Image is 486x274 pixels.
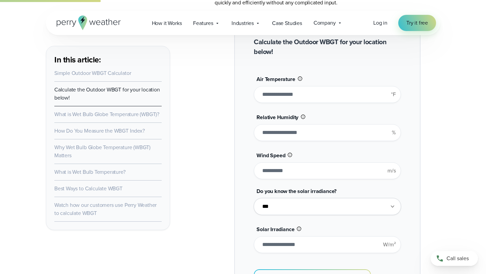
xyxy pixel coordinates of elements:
[256,187,336,195] span: Do you know the solar irradiance?
[152,19,182,27] span: How it Works
[373,19,387,27] a: Log in
[54,143,151,159] a: Why Wet Bulb Globe Temperature (WBGT) Matters
[54,110,159,118] a: What is Wet Bulb Globe Temperature (WBGT)?
[254,37,401,57] h2: Calculate the Outdoor WBGT for your location below!
[54,168,126,176] a: What is Wet Bulb Temperature?
[193,19,213,27] span: Features
[146,16,188,30] a: How it Works
[54,86,160,102] a: Calculate the Outdoor WBGT for your location below!
[256,152,285,159] span: Wind Speed
[54,185,123,192] a: Best Ways to Calculate WBGT
[447,254,469,263] span: Call sales
[54,54,162,65] h3: In this article:
[256,113,298,121] span: Relative Humidity
[314,19,336,27] span: Company
[256,75,295,83] span: Air Temperature
[406,19,428,27] span: Try it free
[54,69,131,77] a: Simple Outdoor WBGT Calculator
[256,225,294,233] span: Solar Irradiance
[266,16,308,30] a: Case Studies
[54,127,145,135] a: How Do You Measure the WBGT Index?
[232,19,254,27] span: Industries
[272,19,302,27] span: Case Studies
[398,15,436,31] a: Try it free
[431,251,478,266] a: Call sales
[54,201,157,217] a: Watch how our customers use Perry Weather to calculate WBGT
